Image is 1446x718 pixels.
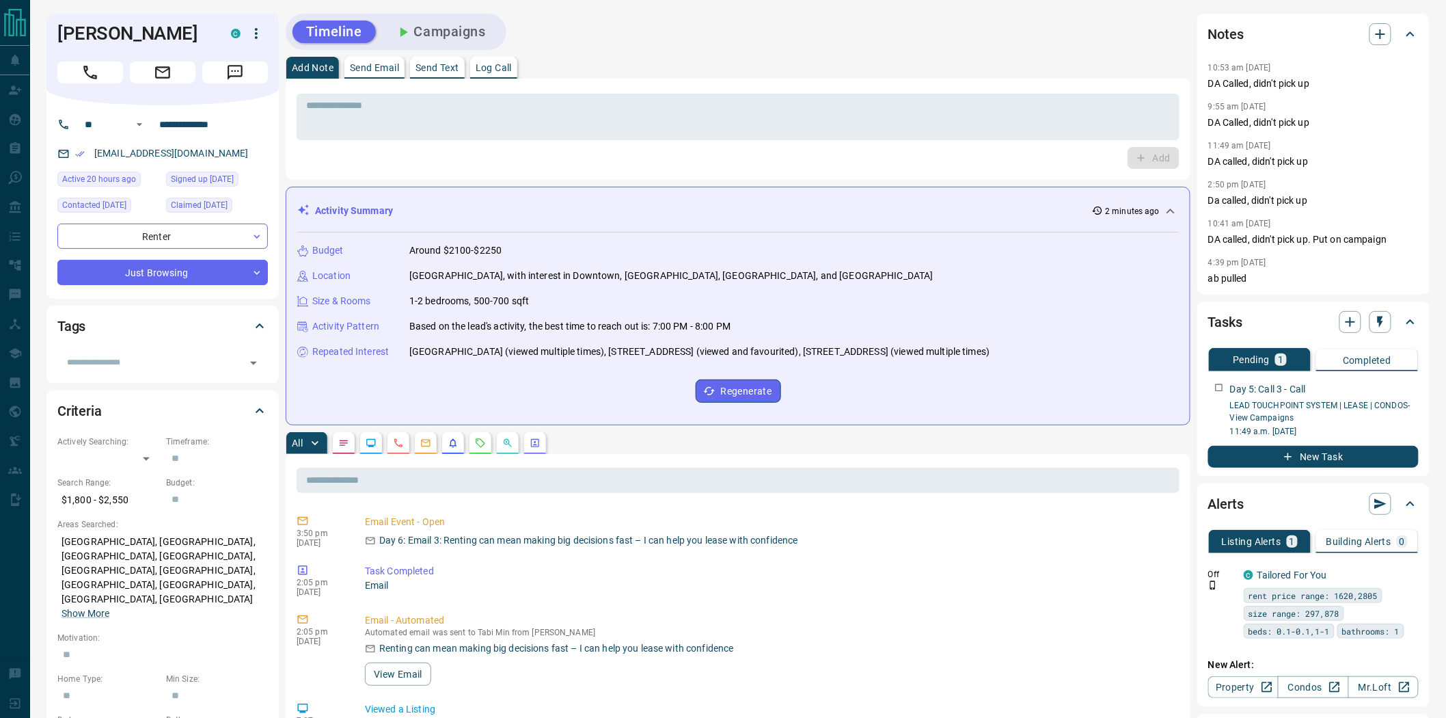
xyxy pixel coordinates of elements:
[1208,155,1419,169] p: DA called, didn't pick up
[57,198,159,217] div: Mon Aug 11 2025
[312,294,371,308] p: Size & Rooms
[365,663,431,686] button: View Email
[1208,568,1236,581] p: Off
[166,673,268,685] p: Min Size:
[1326,537,1391,546] p: Building Alerts
[379,641,734,656] p: Renting can mean making big decisions fast – I can help you lease with confidence
[1244,570,1253,580] div: condos.ca
[297,587,344,597] p: [DATE]
[62,172,136,186] span: Active 20 hours ago
[312,269,351,283] p: Location
[338,438,349,449] svg: Notes
[1208,446,1419,468] button: New Task
[409,319,731,334] p: Based on the lead's activity, the best time to reach out is: 7:00 PM - 8:00 PM
[57,673,159,685] p: Home Type:
[1208,18,1419,51] div: Notes
[57,436,159,448] p: Actively Searching:
[1230,425,1419,438] p: 11:49 a.m. [DATE]
[57,395,268,427] div: Criteria
[365,515,1174,529] p: Email Event - Open
[1208,258,1266,267] p: 4:39 pm [DATE]
[1208,63,1271,72] p: 10:53 am [DATE]
[94,148,249,159] a: [EMAIL_ADDRESS][DOMAIN_NAME]
[166,436,268,448] p: Timeframe:
[379,533,798,548] p: Day 6: Email 3: Renting can mean making big decisions fast – I can help you lease with confidence
[1208,102,1266,111] p: 9:55 am [DATE]
[171,172,234,186] span: Signed up [DATE]
[1249,589,1378,602] span: rent price range: 1620,2805
[1208,311,1242,333] h2: Tasks
[1278,676,1348,698] a: Condos
[1400,537,1405,546] p: 0
[1257,570,1327,581] a: Tailored For You
[57,315,85,337] h2: Tags
[57,518,268,531] p: Areas Searched:
[57,531,268,625] p: [GEOGRAPHIC_DATA], [GEOGRAPHIC_DATA], [GEOGRAPHIC_DATA], [GEOGRAPHIC_DATA], [GEOGRAPHIC_DATA], [G...
[297,637,344,646] p: [DATE]
[1343,356,1391,365] p: Completed
[1208,488,1419,520] div: Alerts
[292,438,303,448] p: All
[365,628,1174,637] p: Automated email was sent to Tabi Min from [PERSON_NAME]
[1208,194,1419,208] p: Da called, didn't pick up
[365,579,1174,593] p: Email
[1208,219,1271,228] p: 10:41 am [DATE]
[1208,116,1419,130] p: DA Called, didn't pick up
[415,63,459,72] p: Send Text
[475,438,486,449] svg: Requests
[57,260,268,285] div: Just Browsing
[130,62,195,83] span: Email
[381,21,500,43] button: Campaigns
[1106,205,1160,217] p: 2 minutes ago
[1208,180,1266,189] p: 2:50 pm [DATE]
[57,400,102,422] h2: Criteria
[409,345,990,359] p: [GEOGRAPHIC_DATA] (viewed multiple times), [STREET_ADDRESS] (viewed and favourited), [STREET_ADDR...
[1290,537,1295,546] p: 1
[244,354,263,373] button: Open
[1233,355,1270,364] p: Pending
[292,63,333,72] p: Add Note
[1208,493,1244,515] h2: Alerts
[1208,658,1419,672] p: New Alert:
[365,702,1174,717] p: Viewed a Listing
[297,578,344,587] p: 2:05 pm
[409,294,529,308] p: 1-2 bedrooms, 500-700 sqft
[315,204,393,218] p: Activity Summary
[297,529,344,538] p: 3:50 pm
[57,224,268,249] div: Renter
[1208,141,1271,150] p: 11:49 am [DATE]
[476,63,512,72] p: Log Call
[365,564,1174,579] p: Task Completed
[171,198,228,212] span: Claimed [DATE]
[1208,77,1419,91] p: DA Called, didn't pick up
[297,627,344,637] p: 2:05 pm
[409,269,933,283] p: [GEOGRAPHIC_DATA], with interest in Downtown, [GEOGRAPHIC_DATA], [GEOGRAPHIC_DATA], and [GEOGRAPH...
[696,380,781,403] button: Regenerate
[312,319,379,334] p: Activity Pattern
[1208,581,1218,590] svg: Push Notification Only
[166,198,268,217] div: Sun Aug 03 2025
[365,613,1174,628] p: Email - Automated
[57,23,210,44] h1: [PERSON_NAME]
[166,172,268,191] div: Sat Feb 03 2024
[1249,607,1339,620] span: size range: 297,878
[202,62,268,83] span: Message
[231,29,241,38] div: condos.ca
[530,438,541,449] svg: Agent Actions
[57,477,159,489] p: Search Range:
[57,310,268,343] div: Tags
[131,116,148,133] button: Open
[297,538,344,548] p: [DATE]
[350,63,399,72] p: Send Email
[1208,306,1419,338] div: Tasks
[57,632,268,644] p: Motivation:
[312,345,389,359] p: Repeated Interest
[409,243,502,258] p: Around $2100-$2250
[1249,624,1330,638] span: beds: 0.1-0.1,1-1
[57,172,159,191] div: Mon Aug 11 2025
[420,438,431,449] svg: Emails
[312,243,344,258] p: Budget
[297,198,1179,224] div: Activity Summary2 minutes ago
[448,438,459,449] svg: Listing Alerts
[62,607,109,621] button: Show More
